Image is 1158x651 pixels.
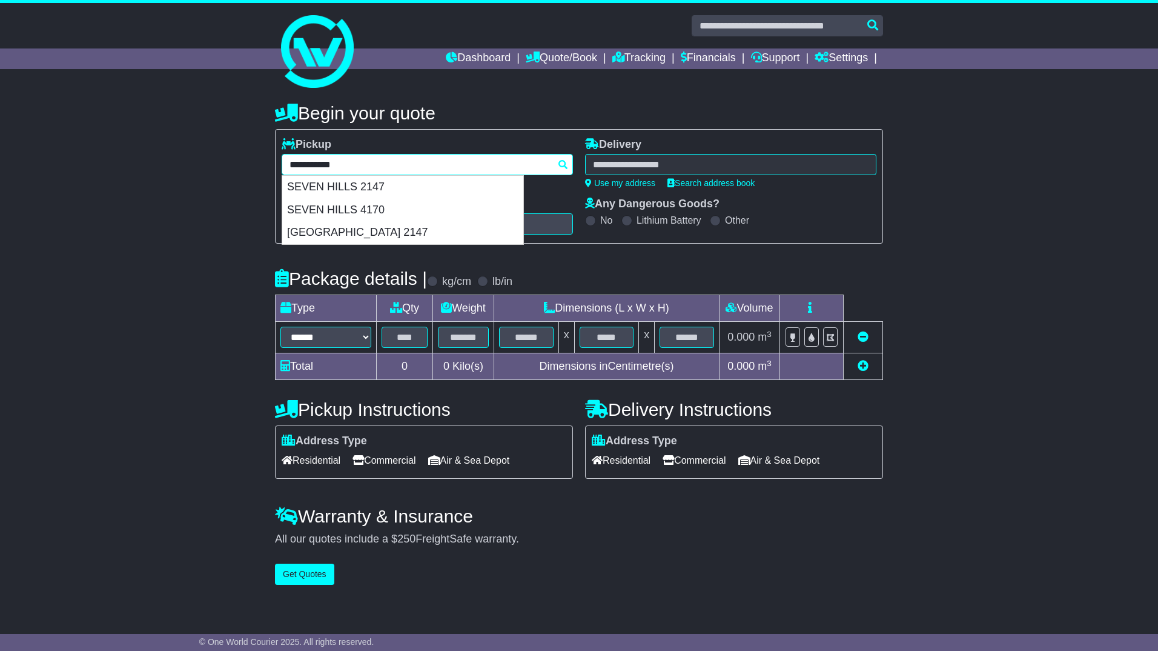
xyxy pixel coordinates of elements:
[377,353,433,380] td: 0
[275,533,883,546] div: All our quotes include a $ FreightSafe warranty.
[719,295,779,322] td: Volume
[681,48,736,69] a: Financials
[858,360,868,372] a: Add new item
[585,138,641,152] label: Delivery
[199,637,374,647] span: © One World Courier 2025. All rights reserved.
[443,360,449,372] span: 0
[592,435,677,448] label: Address Type
[446,48,511,69] a: Dashboard
[758,360,772,372] span: m
[275,103,883,123] h4: Begin your quote
[433,353,494,380] td: Kilo(s)
[282,176,523,199] div: SEVEN HILLS 2147
[352,451,415,470] span: Commercial
[492,275,512,289] label: lb/in
[767,330,772,339] sup: 3
[663,451,726,470] span: Commercial
[585,198,720,211] label: Any Dangerous Goods?
[727,331,755,343] span: 0.000
[639,322,655,353] td: x
[442,275,471,289] label: kg/cm
[612,48,666,69] a: Tracking
[767,359,772,368] sup: 3
[276,353,377,380] td: Total
[738,451,820,470] span: Air & Sea Depot
[751,48,800,69] a: Support
[282,199,523,222] div: SEVEN HILLS 4170
[433,295,494,322] td: Weight
[428,451,510,470] span: Air & Sea Depot
[377,295,433,322] td: Qty
[494,353,719,380] td: Dimensions in Centimetre(s)
[282,435,367,448] label: Address Type
[282,154,573,175] typeahead: Please provide city
[637,215,701,226] label: Lithium Battery
[275,399,573,419] h4: Pickup Instructions
[526,48,597,69] a: Quote/Book
[725,215,749,226] label: Other
[494,295,719,322] td: Dimensions (L x W x H)
[275,564,334,585] button: Get Quotes
[727,360,755,372] span: 0.000
[282,221,523,244] div: [GEOGRAPHIC_DATA] 2147
[585,178,655,188] a: Use my address
[592,451,650,470] span: Residential
[758,331,772,343] span: m
[282,138,331,152] label: Pickup
[585,399,883,419] h4: Delivery Instructions
[275,269,427,289] h4: Package details |
[815,48,868,69] a: Settings
[282,451,340,470] span: Residential
[397,533,415,545] span: 250
[667,178,755,188] a: Search address book
[600,215,612,226] label: No
[558,322,574,353] td: x
[275,506,883,526] h4: Warranty & Insurance
[858,331,868,343] a: Remove this item
[276,295,377,322] td: Type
